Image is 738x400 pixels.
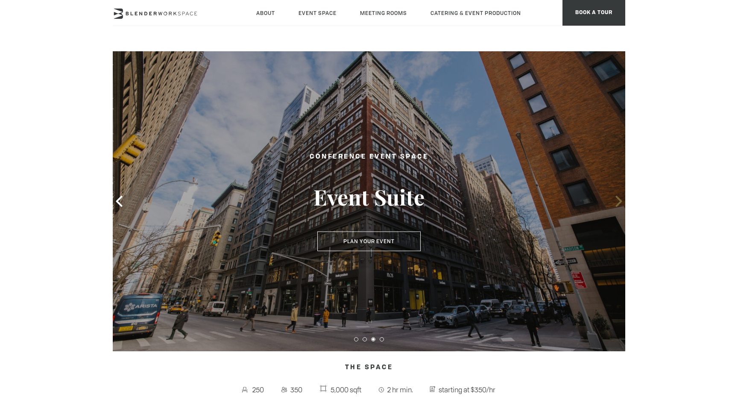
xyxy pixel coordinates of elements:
[328,383,363,397] span: 5,000 sqft
[317,232,421,251] button: Plan Your Event
[385,383,415,397] span: 2 hr min.
[113,360,625,376] h4: The Space
[250,383,266,397] span: 250
[289,383,305,397] span: 350
[271,184,467,210] h3: Event Suite
[436,383,498,397] span: starting at $350/hr
[271,152,467,162] h2: Conference Event Space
